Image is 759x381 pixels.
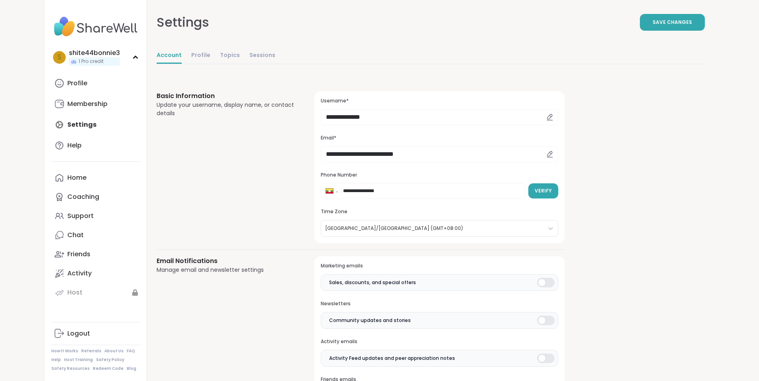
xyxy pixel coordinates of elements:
div: Coaching [67,192,99,201]
div: Friends [67,250,90,259]
h3: Email Notifications [157,256,296,266]
a: Home [51,168,140,187]
a: Activity [51,264,140,283]
a: Blog [127,366,136,371]
a: Friends [51,245,140,264]
a: Membership [51,94,140,114]
h3: Activity emails [321,338,558,345]
div: Host [67,288,82,297]
span: Sales, discounts, and special offers [329,279,416,286]
a: Profile [191,48,210,64]
span: s [57,52,61,63]
span: Community updates and stories [329,317,411,324]
h3: Time Zone [321,208,558,215]
a: Redeem Code [93,366,124,371]
h3: Phone Number [321,172,558,179]
a: Coaching [51,187,140,206]
div: Home [67,173,86,182]
a: Sessions [249,48,275,64]
a: Account [157,48,182,64]
h3: Marketing emails [321,263,558,269]
a: How It Works [51,348,78,354]
button: Save Changes [640,14,705,31]
a: Host [51,283,140,302]
img: ShareWell Nav Logo [51,13,140,41]
a: Safety Policy [96,357,124,363]
a: Safety Resources [51,366,90,371]
div: Settings [157,13,209,32]
span: Save Changes [653,19,692,26]
a: Support [51,206,140,226]
a: Help [51,136,140,155]
h3: Newsletters [321,300,558,307]
div: Support [67,212,94,220]
span: Activity Feed updates and peer appreciation notes [329,355,455,362]
a: Host Training [64,357,93,363]
span: Verify [535,187,552,194]
h3: Basic Information [157,91,296,101]
a: Profile [51,74,140,93]
button: Verify [528,183,558,198]
div: shite44bonnie3 [69,49,120,57]
div: Profile [67,79,87,88]
div: Logout [67,329,90,338]
a: Topics [220,48,240,64]
a: FAQ [127,348,135,354]
div: Manage email and newsletter settings [157,266,296,274]
a: Help [51,357,61,363]
span: 1 Pro credit [78,58,104,65]
div: Chat [67,231,84,240]
h3: Username* [321,98,558,104]
div: Update your username, display name, or contact details [157,101,296,118]
a: Logout [51,324,140,343]
div: Membership [67,100,108,108]
div: Activity [67,269,92,278]
a: About Us [104,348,124,354]
a: Referrals [81,348,101,354]
h3: Email* [321,135,558,141]
div: Help [67,141,82,150]
a: Chat [51,226,140,245]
